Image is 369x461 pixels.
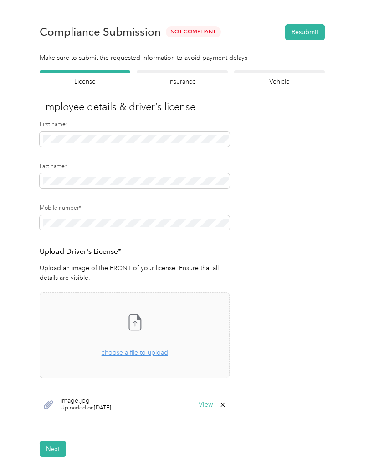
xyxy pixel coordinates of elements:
[166,26,221,37] span: Not Compliant
[40,53,325,63] div: Make sure to submit the requested information to avoid payment delays
[285,24,325,40] button: Resubmit
[234,77,325,86] h4: Vehicle
[40,246,230,257] h3: Upload Driver's License*
[40,293,229,378] span: choose a file to upload
[61,398,111,404] span: image.jpg
[40,162,230,171] label: Last name*
[40,263,230,283] p: Upload an image of the FRONT of your license. Ensure that all details are visible.
[137,77,227,86] h4: Insurance
[40,77,130,86] h4: License
[40,441,66,457] button: Next
[40,26,161,38] h1: Compliance Submission
[40,99,325,114] h3: Employee details & driver’s license
[199,402,213,408] button: View
[61,404,111,412] span: Uploaded on [DATE]
[40,120,230,129] label: First name*
[40,204,230,212] label: Mobile number*
[318,410,369,461] iframe: Everlance-gr Chat Button Frame
[102,349,168,356] span: choose a file to upload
